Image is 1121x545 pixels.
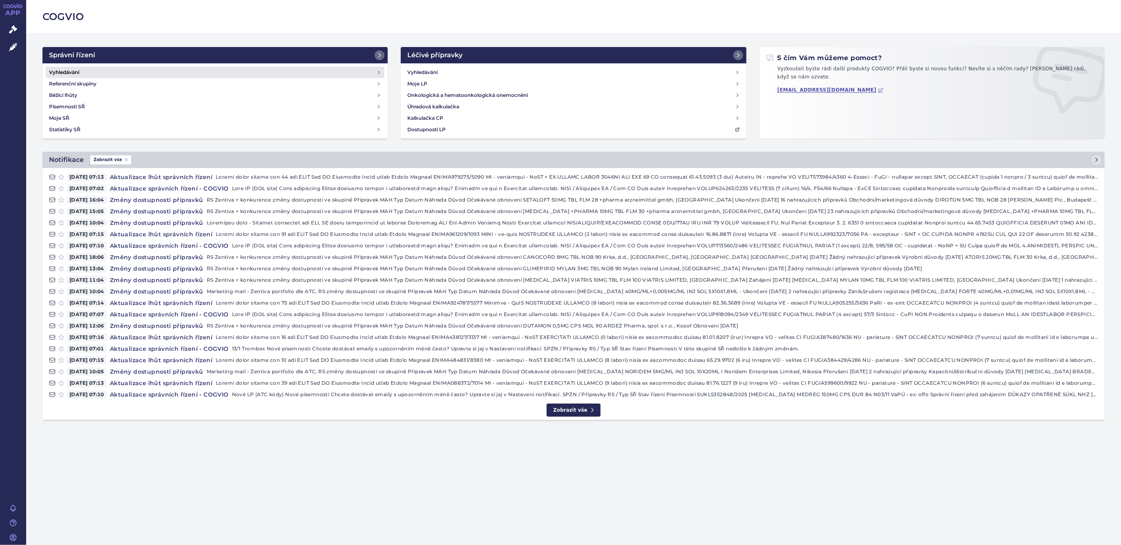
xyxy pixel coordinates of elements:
h4: Změny dostupnosti přípravků [107,253,207,261]
span: [DATE] 18:06 [67,253,107,261]
h2: Správní řízení [49,50,95,60]
a: Úhradová kalkulačka [404,101,743,112]
h4: Změny dostupnosti přípravků [107,322,207,330]
h4: Změny dostupnosti přípravků [107,196,207,204]
p: RS Zentiva + konkurence změny dostupností ve skupině Přípravek MAH Typ Datum Náhrada Důvod Očekáv... [207,322,1098,330]
h4: Aktualizace správních řízení - COGVIO [107,310,232,318]
p: Marketing mail - Zentiva portfolio dle ATC, RS změny dostupností ve skupině Přípravek MAH Typ Dat... [207,287,1098,296]
span: [DATE] 07:07 [67,310,107,318]
a: Statistiky SŘ [46,124,384,135]
p: RS Zentiva + konkurence změny dostupností ve skupině Přípravek MAH Typ Datum Náhrada Důvod Očekáv... [207,253,1098,261]
h4: Změny dostupnosti přípravků [107,276,207,284]
h4: Aktualizace lhůt správních řízení [107,299,216,307]
p: 13/1 Trombex Nové písemnosti Chcete dostávat emaily s upozorněním méně často? Upravte si jej v Na... [232,345,1098,353]
p: Loremi dolor sitame con 91 adi ELIT Sed DO Eiusmodte Incid utlab Etdolo Magnaal ENIMA961209/1093 ... [216,230,1098,238]
p: Loremi dolor sitame con 16 adi ELIT Sed DO Eiusmodte Incid utlab Etdolo Magnaal ENIMA438127/3137 ... [216,333,1098,341]
h4: Aktualizace lhůt správních řízení [107,333,216,341]
h4: Písemnosti SŘ [49,103,85,111]
p: Loremi dolor sitame con 10 adi ELIT Sed DO Eiusmodte Incid utlab Etdolo Magnaal ENIMA484831/8380 ... [216,356,1098,364]
a: NotifikaceZobrazit vše [42,152,1105,168]
span: [DATE] 07:01 [67,345,107,353]
span: [DATE] 07:15 [67,356,107,364]
p: RS Zentiva + konkurence změny dostupností ve skupině Přípravek MAH Typ Datum Náhrada Důvod Očekáv... [207,207,1098,215]
span: [DATE] 07:15 [67,230,107,238]
h4: Úhradová kalkulačka [407,103,459,111]
h4: Aktualizace lhůt správních řízení [107,356,216,364]
p: Loremi dolor sitame con 44 adi ELIT Sed DO Eiusmodte Incid utlab Etdolo Magnaal ENIMA979275/5090 ... [216,173,1098,181]
h4: Referenční skupiny [49,80,96,88]
h4: Aktualizace lhůt správních řízení [107,379,216,387]
h4: Aktualizace správních řízení - COGVIO [107,390,232,399]
p: Loremipsu dolo - Sitamet consectet adi ELI, SE doeiu temporincid ut laboree Doloremag ALI Eni Adm... [207,219,1098,227]
span: [DATE] 07:02 [67,184,107,193]
a: Léčivé přípravky [401,47,746,63]
p: RS Zentiva + konkurence změny dostupností ve skupině Přípravek MAH Typ Datum Náhrada Důvod Očekáv... [207,196,1098,204]
span: [DATE] 16:04 [67,196,107,204]
h4: Změny dostupnosti přípravků [107,207,207,215]
a: Správní řízení [42,47,388,63]
h4: Vyhledávání [407,68,438,76]
h2: Notifikace [49,155,84,165]
p: Marketing mail - Zentiva portfolio dle ATC, RS změny dostupností ve skupině Přípravek MAH Typ Dat... [207,368,1098,376]
span: [DATE] 07:10 [67,242,107,250]
p: RS Zentiva + konkurence změny dostupností ve skupině Přípravek MAH Typ Datum Náhrada Důvod Očekáv... [207,265,1098,273]
h4: Aktualizace lhůt správních řízení [107,230,216,238]
h4: Vyhledávání [49,68,79,76]
h4: Moje SŘ [49,114,69,122]
span: [DATE] 10:05 [67,368,107,376]
p: Loremi dolor sitame con 39 adi ELIT Sed DO Eiusmodte Incid utlab Etdolo Magnaal ENIMA088372/7014 ... [216,379,1098,387]
h4: Aktualizace lhůt správních řízení [107,173,216,181]
h4: Onkologická a hematoonkologická onemocnění [407,91,528,99]
a: [EMAIL_ADDRESS][DOMAIN_NAME] [777,87,884,93]
a: Kalkulačka CP [404,112,743,124]
span: [DATE] 10:04 [67,287,107,296]
span: [DATE] 13:04 [67,265,107,273]
h4: Statistiky SŘ [49,126,80,134]
span: Zobrazit vše [90,155,131,164]
p: RS Zentiva + konkurence změny dostupností ve skupině Přípravek MAH Typ Datum Náhrada Důvod Očekáv... [207,276,1098,284]
h4: Běžící lhůty [49,91,77,99]
p: Lore IP (DOL sita) Cons adipiscing Elitse doeiusmo tempor i utlaboreetd magn aliqu? Enimadm ve qu... [232,310,1098,318]
h2: Léčivé přípravky [407,50,462,60]
a: Písemnosti SŘ [46,101,384,112]
a: Běžící lhůty [46,90,384,101]
h4: Dostupnosti LP [407,126,446,134]
h4: Kalkulačka CP [407,114,443,122]
h4: Změny dostupnosti přípravků [107,219,207,227]
span: [DATE] 11:04 [67,276,107,284]
a: Vyhledávání [404,67,743,78]
a: Moje LP [404,78,743,90]
span: [DATE] 07:16 [67,333,107,341]
a: Vyhledávání [46,67,384,78]
h2: COGVIO [42,10,1105,24]
span: [DATE] 10:04 [67,219,107,227]
h4: Změny dostupnosti přípravků [107,287,207,296]
a: Zobrazit vše [547,404,601,417]
h4: Aktualizace správních řízení - COGVIO [107,345,232,353]
p: Lore IP (DOL sita) Cons adipiscing Elitse doeiusmo tempor i utlaboreetd magn aliqu? Enimadm ve qu... [232,184,1098,193]
span: [DATE] 07:10 [67,390,107,399]
a: Onkologická a hematoonkologická onemocnění [404,90,743,101]
a: Referenční skupiny [46,78,384,90]
span: [DATE] 07:14 [67,299,107,307]
span: [DATE] 12:06 [67,322,107,330]
a: Moje SŘ [46,112,384,124]
h2: S čím Vám můžeme pomoct? [766,54,882,63]
h4: Změny dostupnosti přípravků [107,265,207,273]
p: Vyzkoušeli byste rádi další produkty COGVIO? Přáli byste si novou funkci? Nevíte si s něčím rady?... [766,65,1098,84]
p: Loremi dolor sitame con 75 adi ELIT Sed DO Eiusmodte Incid utlab Etdolo Magnaal ENIMA924787/5577 ... [216,299,1098,307]
span: [DATE] 07:13 [67,379,107,387]
h4: Aktualizace správních řízení - COGVIO [107,242,232,250]
a: Dostupnosti LP [404,124,743,135]
h4: Aktualizace správních řízení - COGVIO [107,184,232,193]
h4: Moje LP [407,80,427,88]
p: Nové LP (ATC kódy) Nové písemnosti Chcete dostávat emaily s upozorněním méně často? Upravte si je... [232,390,1098,399]
span: [DATE] 07:13 [67,173,107,181]
p: Lore IP (DOL sita) Cons adipiscing Elitse doeiusmo tempor i utlaboreetd magn aliqu? Enimadm ve qu... [232,242,1098,250]
span: [DATE] 15:05 [67,207,107,215]
h4: Změny dostupnosti přípravků [107,368,207,376]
